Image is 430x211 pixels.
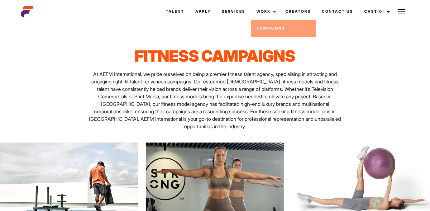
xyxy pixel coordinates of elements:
[280,3,316,20] a: Creators
[251,3,280,20] a: Work
[160,3,190,20] a: Talent
[377,9,384,14] span: (0)
[87,70,343,130] p: At AEFM International, we pride ourselves on being a premier fitness talent agency, specialising ...
[359,3,394,20] a: Cast(0)
[398,8,405,16] img: Burger icon
[251,20,316,37] a: Campaigns
[87,47,343,65] h1: Fitness Campaigns
[216,3,251,20] a: Services
[190,3,216,20] a: Apply
[21,5,33,18] img: cropped-aefm-brand-fav-22-square.png
[316,3,359,20] a: Contact Us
